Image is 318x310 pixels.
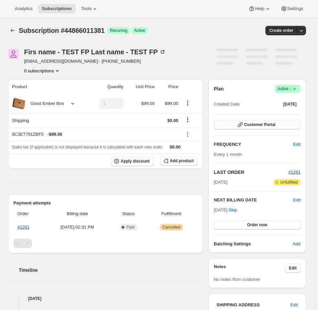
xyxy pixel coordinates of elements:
button: Edit [289,139,305,150]
span: Paid [126,225,134,230]
h4: [DATE] [8,295,203,302]
span: Customer Portal [244,122,275,127]
span: Subscriptions [42,6,72,11]
span: Billing date [47,210,108,217]
span: Edit [291,302,298,308]
span: $0.00 [170,144,181,149]
h3: SHIPPING ADDRESS [216,302,291,308]
span: Order now [247,222,267,228]
h2: LAST ORDER [214,169,289,176]
img: product img [12,97,25,110]
span: - $99.00 [48,131,62,138]
h3: Notes [214,263,285,273]
a: #1261 [17,225,29,230]
button: Edit [293,197,301,203]
span: Add [293,241,301,247]
span: Settings [287,6,303,11]
span: Edit [293,141,301,148]
span: Firs name - TEST FP Last name - TEST FP [8,49,19,59]
th: Quantity [87,79,126,94]
button: Tools [77,4,102,13]
button: Skip [225,205,241,215]
h6: Batching Settings [214,241,293,247]
span: Status [112,210,145,217]
h2: Plan [214,85,224,92]
button: #1261 [289,169,301,176]
span: Cancelled [163,225,180,230]
h2: Payment attempts [13,200,198,206]
th: Shipping [8,113,87,128]
th: Unit Price [126,79,157,94]
span: Analytics [15,6,33,11]
button: Shipping actions [182,116,193,123]
span: $99.00 [141,101,155,106]
span: Tools [81,6,91,11]
button: Customer Portal [214,120,301,129]
span: Fulfillment [149,210,194,217]
span: [EMAIL_ADDRESS][DOMAIN_NAME] · [PHONE_NUMBER] [24,58,166,65]
button: Subscriptions [38,4,76,13]
span: $99.00 [165,101,178,106]
span: [DATE] [214,179,228,186]
span: Every 1 month [214,152,242,157]
span: No notes from customer [214,277,260,282]
span: Sales tax (if applicable) is not displayed because it is calculated with each new order. [12,145,163,149]
button: Edit [285,263,301,273]
span: Unfulfilled [280,180,298,185]
div: Good Ember Box [25,100,64,107]
button: Order now [214,220,301,230]
button: Settings [276,4,307,13]
h2: FREQUENCY [214,141,293,148]
h2: NEXT BILLING DATE [214,197,293,203]
div: Firs name - TEST FP Last name - TEST FP [24,49,166,55]
th: Product [8,79,87,94]
button: Subscriptions [8,26,17,35]
button: Analytics [11,4,37,13]
a: #1261 [289,170,301,175]
button: Product actions [182,99,193,107]
div: 9C3ET791ZBF5 [12,131,178,138]
h2: Timeline [19,267,203,273]
span: $0.00 [167,118,178,123]
span: Edit [289,265,297,271]
th: Order [13,206,45,221]
span: Add product [170,158,194,164]
nav: Pagination [13,239,198,248]
span: Recurring [110,28,127,33]
span: Create order [269,28,293,33]
span: Apply discount [121,159,150,164]
button: Apply discount [111,156,154,166]
button: Add [289,239,305,249]
button: Create order [265,26,297,35]
span: [DATE] · 02:31 PM [47,224,108,231]
span: Subscription #44866011381 [19,27,105,34]
span: [DATE] [283,102,297,107]
span: Skip [229,207,237,213]
th: Price [157,79,180,94]
button: Add product [161,156,198,166]
span: Active [134,28,145,33]
button: Help [244,4,275,13]
span: Help [255,6,264,11]
span: Active [277,85,298,92]
button: [DATE] [279,100,301,109]
span: Created Date [214,101,240,108]
button: Product actions [24,67,61,74]
span: | [290,86,291,91]
span: [DATE] · [214,207,237,212]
